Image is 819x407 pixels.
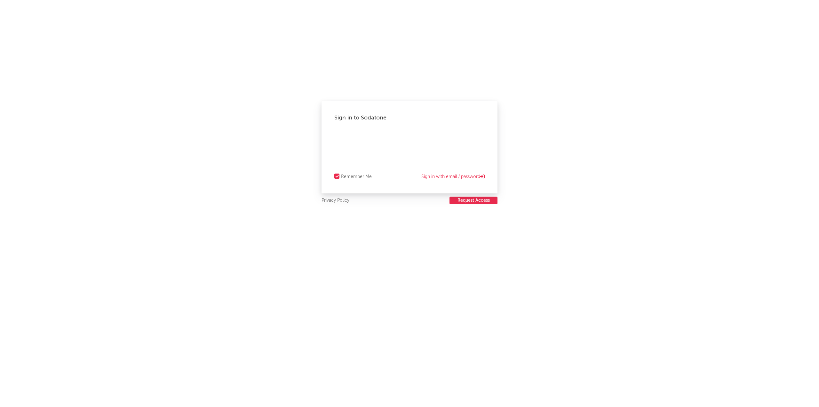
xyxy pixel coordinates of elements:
[341,173,372,181] div: Remember Me
[449,197,497,204] button: Request Access
[421,173,485,181] a: Sign in with email / password
[322,197,349,205] a: Privacy Policy
[334,114,485,122] div: Sign in to Sodatone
